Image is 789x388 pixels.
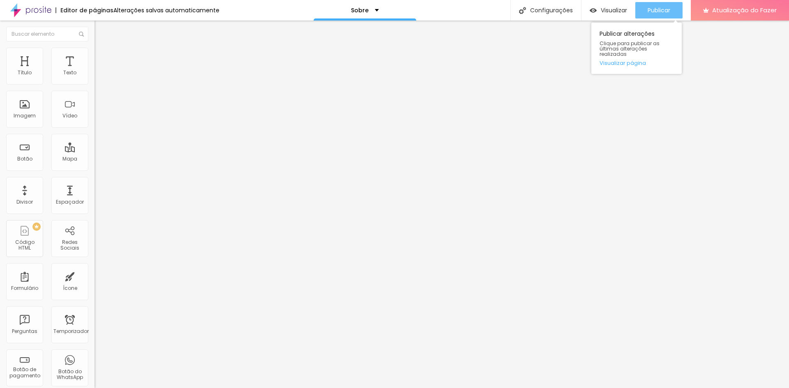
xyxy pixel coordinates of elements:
[60,6,113,14] font: Editor de páginas
[648,6,670,14] font: Publicar
[600,60,674,66] a: Visualizar página
[11,285,38,292] font: Formulário
[530,6,573,14] font: Configurações
[18,69,32,76] font: Título
[14,112,36,119] font: Imagem
[590,7,597,14] img: view-1.svg
[62,155,77,162] font: Mapa
[53,328,89,335] font: Temporizador
[63,69,76,76] font: Texto
[6,27,88,41] input: Buscar elemento
[581,2,635,18] button: Visualizar
[519,7,526,14] img: Ícone
[600,30,655,38] font: Publicar alterações
[16,198,33,205] font: Divisor
[62,112,77,119] font: Vídeo
[600,59,646,67] font: Visualizar página
[635,2,683,18] button: Publicar
[600,40,660,57] font: Clique para publicar as últimas alterações realizadas
[95,21,789,388] iframe: Editor
[79,32,84,37] img: Ícone
[113,6,219,14] font: Alterações salvas automaticamente
[56,198,84,205] font: Espaçador
[17,155,32,162] font: Botão
[60,239,79,251] font: Redes Sociais
[15,239,35,251] font: Código HTML
[351,6,369,14] font: Sobre
[63,285,77,292] font: Ícone
[57,368,83,381] font: Botão do WhatsApp
[712,6,777,14] font: Atualização do Fazer
[9,366,40,379] font: Botão de pagamento
[12,328,37,335] font: Perguntas
[601,6,627,14] font: Visualizar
